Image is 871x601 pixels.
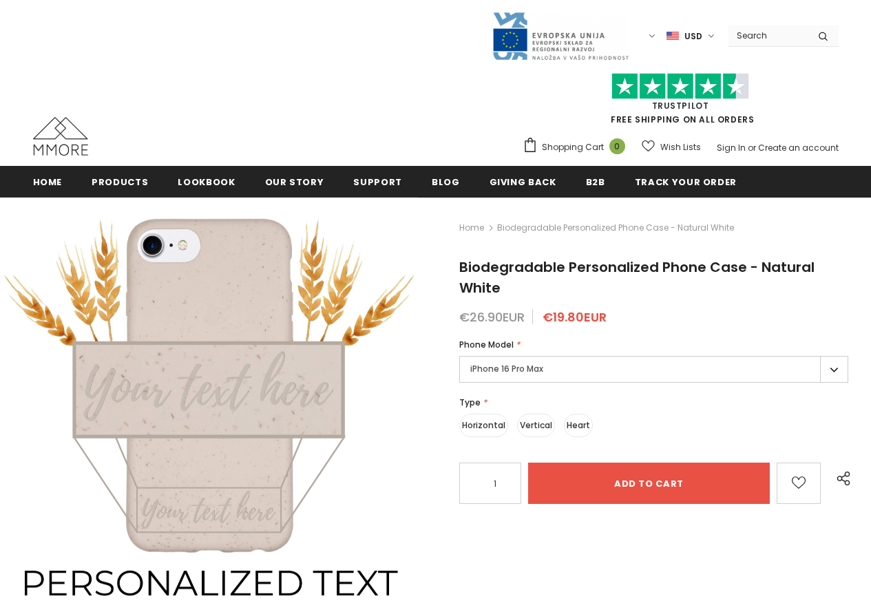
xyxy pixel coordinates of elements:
span: Phone Model [459,339,514,350]
a: Giving back [490,166,556,197]
span: Products [92,176,148,189]
span: Blog [432,176,460,189]
label: Horizontal [459,414,508,437]
span: Giving back [490,176,556,189]
span: FREE SHIPPING ON ALL ORDERS [523,79,839,125]
img: USD [667,30,679,42]
a: Our Story [265,166,324,197]
a: Lookbook [178,166,235,197]
input: Add to cart [528,463,770,504]
img: Trust Pilot Stars [611,73,749,100]
a: support [353,166,402,197]
a: Blog [432,166,460,197]
span: Our Story [265,176,324,189]
label: Vertical [517,414,555,437]
label: Heart [564,414,593,437]
span: Lookbook [178,176,235,189]
a: Create an account [758,142,839,154]
span: support [353,176,402,189]
span: Shopping Cart [542,140,604,154]
span: Biodegradable Personalized Phone Case - Natural White [459,257,815,297]
span: €19.80EUR [543,308,607,326]
a: Shopping Cart 0 [523,137,632,158]
a: Trustpilot [652,100,709,112]
input: Search Site [728,25,808,45]
span: Type [459,397,481,408]
span: USD [684,30,702,43]
a: Sign In [717,142,746,154]
label: iPhone 16 Pro Max [459,356,848,383]
span: Biodegradable Personalized Phone Case - Natural White [497,220,734,236]
span: €26.90EUR [459,308,525,326]
span: 0 [609,138,625,154]
span: B2B [586,176,605,189]
a: Javni Razpis [492,30,629,41]
span: Wish Lists [660,140,701,154]
a: Track your order [635,166,737,197]
a: Home [459,220,484,236]
img: Javni Razpis [492,11,629,61]
a: B2B [586,166,605,197]
a: Products [92,166,148,197]
span: Home [33,176,63,189]
img: MMORE Cases [33,117,88,156]
span: or [748,142,756,154]
span: Track your order [635,176,737,189]
a: Home [33,166,63,197]
a: Wish Lists [642,135,701,159]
